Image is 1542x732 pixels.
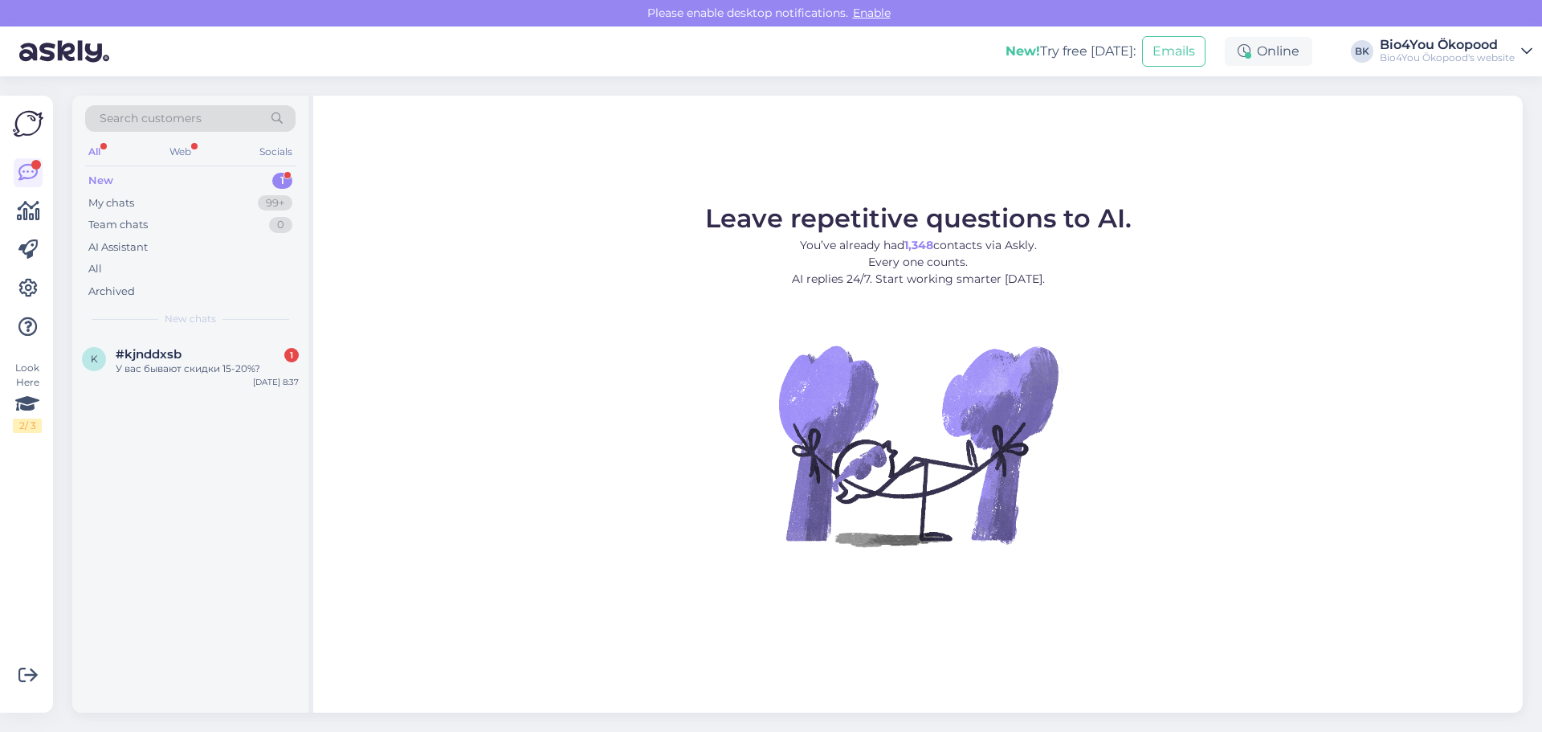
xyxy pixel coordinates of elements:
div: Archived [88,284,135,300]
img: No Chat active [773,301,1063,590]
div: Bio4You Ökopood [1380,39,1515,51]
p: You’ve already had contacts via Askly. Every one counts. AI replies 24/7. Start working smarter [... [705,237,1132,288]
div: [DATE] 8:37 [253,376,299,388]
div: Look Here [13,361,42,433]
div: New [88,173,113,189]
div: All [88,261,102,277]
div: Team chats [88,217,148,233]
b: 1,348 [904,238,933,252]
img: Askly Logo [13,108,43,139]
a: Bio4You ÖkopoodBio4You Ökopood's website [1380,39,1532,64]
div: Bio4You Ökopood's website [1380,51,1515,64]
div: 1 [284,348,299,362]
div: У вас бывают скидки 15-20%? [116,362,299,376]
div: 0 [269,217,292,233]
div: Try free [DATE]: [1006,42,1136,61]
div: 1 [272,173,292,189]
div: 99+ [258,195,292,211]
span: New chats [165,312,216,326]
span: Enable [848,6,895,20]
button: Emails [1142,36,1205,67]
div: AI Assistant [88,239,148,256]
div: Online [1225,37,1312,66]
span: Leave repetitive questions to AI. [705,202,1132,234]
div: Socials [256,141,296,162]
span: #kjnddxsb [116,347,182,362]
div: My chats [88,195,134,211]
div: BK [1351,40,1373,63]
div: 2 / 3 [13,419,42,433]
div: Web [166,141,194,162]
b: New! [1006,43,1040,59]
span: k [91,353,98,365]
span: Search customers [100,110,202,127]
div: All [85,141,104,162]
